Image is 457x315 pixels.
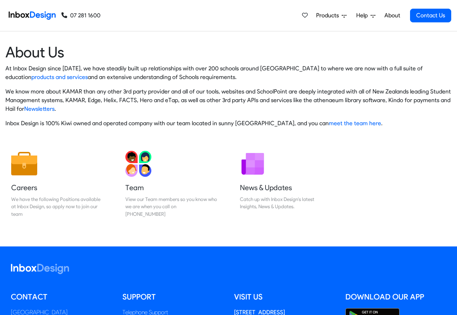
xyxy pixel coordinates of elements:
a: 07 281 1600 [61,11,100,20]
a: Products [313,8,349,23]
a: meet the team here [329,120,381,127]
a: Newsletters [24,105,55,112]
div: View our Team members so you know who we are when you call on [PHONE_NUMBER] [125,196,217,218]
div: We have the following Positions available at Inbox Design, so apply now to join our team [11,196,103,218]
p: We know more about KAMAR than any other 3rd party provider and all of our tools, websites and Sch... [5,87,452,113]
h5: Download our App [345,292,446,302]
img: 2022_01_13_icon_job.svg [11,151,37,177]
a: Team View our Team members so you know who we are when you call on [PHONE_NUMBER] [120,145,223,223]
img: 2022_01_13_icon_team.svg [125,151,151,177]
div: Catch up with Inbox Design's latest Insights, News & Updates. [240,196,332,210]
p: At Inbox Design since [DATE], we have steadily built up relationships with over 200 schools aroun... [5,64,452,82]
h5: Team [125,183,217,193]
a: products and services [31,74,88,80]
a: Contact Us [410,9,451,22]
img: 2022_01_12_icon_newsletter.svg [240,151,266,177]
span: Help [356,11,371,20]
a: About [382,8,402,23]
a: Help [353,8,378,23]
heading: About Us [5,43,452,61]
img: logo_inboxdesign_white.svg [11,264,69,274]
a: Careers We have the following Positions available at Inbox Design, so apply now to join our team [5,145,109,223]
h5: News & Updates [240,183,332,193]
h5: Contact [11,292,112,302]
h5: Careers [11,183,103,193]
h5: Support [122,292,223,302]
a: News & Updates Catch up with Inbox Design's latest Insights, News & Updates. [234,145,337,223]
span: Products [316,11,342,20]
h5: Visit us [234,292,335,302]
p: Inbox Design is 100% Kiwi owned and operated company with our team located in sunny [GEOGRAPHIC_D... [5,119,452,128]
